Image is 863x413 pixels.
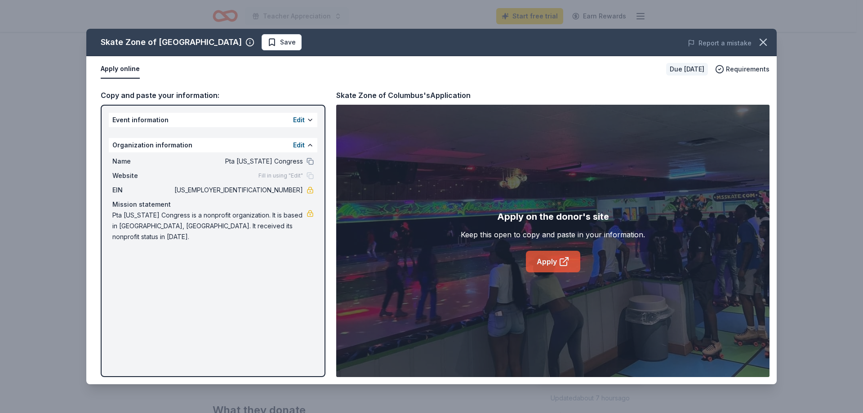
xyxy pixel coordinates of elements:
[497,209,609,224] div: Apply on the donor's site
[173,156,303,167] span: Pta [US_STATE] Congress
[258,172,303,179] span: Fill in using "Edit"
[293,115,305,125] button: Edit
[112,156,173,167] span: Name
[101,35,242,49] div: Skate Zone of [GEOGRAPHIC_DATA]
[715,64,770,75] button: Requirements
[109,113,317,127] div: Event information
[688,38,752,49] button: Report a mistake
[112,170,173,181] span: Website
[112,199,314,210] div: Mission statement
[280,37,296,48] span: Save
[173,185,303,195] span: [US_EMPLOYER_IDENTIFICATION_NUMBER]
[112,185,173,195] span: EIN
[461,229,645,240] div: Keep this open to copy and paste in your information.
[666,63,708,75] div: Due [DATE]
[336,89,471,101] div: Skate Zone of Columbus's Application
[293,140,305,151] button: Edit
[526,251,580,272] a: Apply
[109,138,317,152] div: Organization information
[112,210,307,242] span: Pta [US_STATE] Congress is a nonprofit organization. It is based in [GEOGRAPHIC_DATA], [GEOGRAPHI...
[101,60,140,79] button: Apply online
[101,89,325,101] div: Copy and paste your information:
[262,34,302,50] button: Save
[726,64,770,75] span: Requirements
